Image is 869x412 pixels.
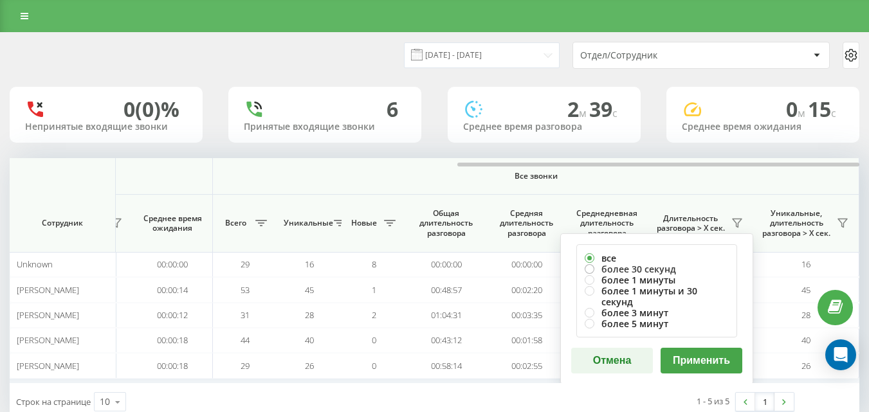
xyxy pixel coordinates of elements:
span: c [831,106,836,120]
label: более 30 секунд [585,264,729,274]
div: 10 [100,395,110,408]
td: 00:00:18 [133,353,213,378]
span: Общая длительность разговора [416,208,477,238]
span: 44 [241,334,250,346]
div: Непринятые входящие звонки [25,121,187,132]
div: 6 [387,97,398,121]
td: 00:00:00 [486,252,567,277]
td: 00:03:35 [486,303,567,328]
span: 29 [241,258,250,270]
button: Отмена [571,348,653,373]
td: 00:43:12 [406,328,486,353]
div: Среднее время разговора [463,121,625,132]
span: 29 [241,360,250,372]
span: Сотрудник [21,218,104,228]
span: 40 [801,334,810,346]
span: 28 [801,309,810,321]
span: 26 [801,360,810,372]
span: 28 [305,309,314,321]
span: 16 [801,258,810,270]
label: более 1 минуты и 30 секунд [585,285,729,307]
a: 1 [755,393,774,411]
span: 53 [241,284,250,296]
span: м [798,106,808,120]
td: 00:00:14 [133,277,213,302]
td: 00:02:55 [486,353,567,378]
span: Unknown [17,258,53,270]
span: 31 [241,309,250,321]
label: более 3 минут [585,307,729,318]
span: Среднедневная длительность разговора [576,208,637,238]
span: Уникальные, длительность разговора > Х сек. [760,208,833,238]
td: 00:00:18 [133,328,213,353]
span: 0 [372,334,376,346]
span: 39 [589,95,617,123]
label: более 5 минут [585,318,729,329]
button: Применить [661,348,742,373]
span: 0 [372,360,376,372]
td: 00:01:58 [486,328,567,353]
span: 16 [305,258,314,270]
span: 0 [786,95,808,123]
span: Средняя длительность разговора [496,208,557,238]
span: 26 [305,360,314,372]
span: c [612,106,617,120]
td: 00:00:00 [406,252,486,277]
div: Отдел/Сотрудник [580,50,734,61]
span: Уникальные [284,218,330,228]
span: 2 [567,95,589,123]
span: м [579,106,589,120]
div: 1 - 5 из 5 [697,395,729,408]
div: 0 (0)% [123,97,179,121]
span: 45 [801,284,810,296]
span: 15 [808,95,836,123]
td: 00:58:14 [406,353,486,378]
span: [PERSON_NAME] [17,309,79,321]
span: [PERSON_NAME] [17,334,79,346]
span: Всего [219,218,252,228]
span: Длительность разговора > Х сек. [654,213,727,233]
div: Принятые входящие звонки [244,121,406,132]
span: 45 [305,284,314,296]
span: Все звонки [251,171,821,181]
span: Новые [348,218,380,228]
span: 2 [372,309,376,321]
span: [PERSON_NAME] [17,284,79,296]
span: [PERSON_NAME] [17,360,79,372]
td: 01:04:31 [406,303,486,328]
span: 1 [372,284,376,296]
span: Строк на странице [16,396,91,408]
span: 8 [372,258,376,270]
label: более 1 минуты [585,274,729,285]
td: 00:00:00 [133,252,213,277]
td: 00:48:57 [406,277,486,302]
div: Среднее время ожидания [682,121,844,132]
td: 00:02:20 [486,277,567,302]
div: Open Intercom Messenger [825,339,856,370]
td: 00:00:12 [133,303,213,328]
label: все [585,253,729,264]
span: Среднее время ожидания [142,213,203,233]
span: 40 [305,334,314,346]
